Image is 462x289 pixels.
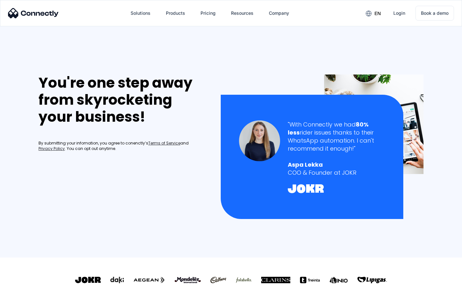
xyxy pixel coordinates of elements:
div: Resources [231,9,253,18]
img: Connectly Logo [8,8,59,18]
div: Solutions [131,9,150,18]
div: "With Connectly we had rider issues thanks to their WhatsApp automation. I can't recommend it eno... [288,120,385,153]
aside: Language selected: English [6,278,38,287]
div: Company [269,9,289,18]
div: You're one step away from skyrocketing your business! [38,74,207,125]
a: Privacy Policy [38,146,65,152]
div: en [374,9,381,18]
ul: Language list [13,278,38,287]
div: Pricing [201,9,216,18]
a: Pricing [195,5,221,21]
div: By submitting your infomation, you agree to conenctly’s and . You can opt out anytime. [38,141,207,152]
strong: 80% less [288,120,369,136]
div: Products [166,9,185,18]
strong: Aspa Lekka [288,161,323,169]
a: Book a demo [415,6,454,21]
div: Login [393,9,405,18]
a: Terms of Service [148,141,180,146]
a: Login [388,5,410,21]
div: COO & Founder at JOKR [288,169,385,177]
